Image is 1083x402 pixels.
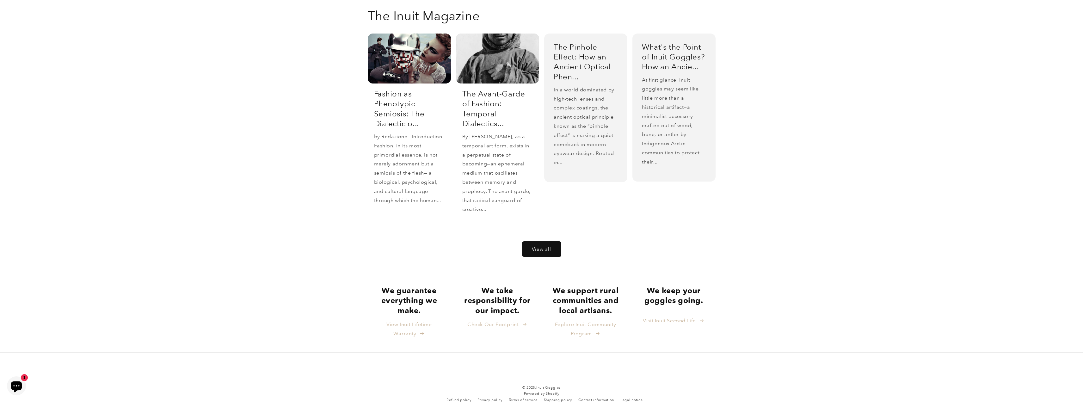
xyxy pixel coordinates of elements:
a: Explore Inuit Community Program [549,320,623,338]
strong: We keep your goggles going. [644,286,703,305]
inbox-online-store-chat: Shopify online store chat [5,376,28,397]
a: View all [522,242,561,257]
a: View Inuit Lifetime Warranty [372,320,446,338]
a: Powered by Shopify [524,391,559,396]
a: Check Our Footprint [467,320,527,329]
h2: The Inuit Magazine [368,8,480,24]
a: Fashion as Phenotypic Semiosis: The Dialectic o... [374,89,445,128]
a: The Pinhole Effect: How an Ancient Optical Phen... [554,42,618,82]
strong: We support rural communities and local artisans. [553,286,619,315]
small: © 2025, [440,385,643,391]
strong: We take responsibility for our impact. [464,286,531,315]
a: What's the Point of Inuit Goggles? How an Ancie... [642,42,706,72]
strong: We guarantee everything we make. [381,286,437,315]
a: Inuit Goggles [536,385,561,390]
a: Visit Inuit Second Life [643,316,705,325]
a: The Avant-Garde of Fashion: Temporal Dialectics... [462,89,533,128]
